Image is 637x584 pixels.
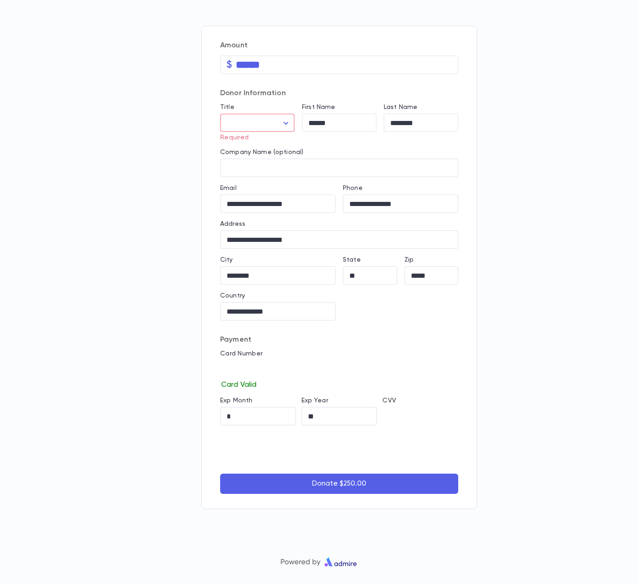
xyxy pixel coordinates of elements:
[220,350,458,357] p: Card Number
[301,397,328,404] label: Exp Year
[343,256,361,263] label: State
[220,335,458,344] p: Payment
[220,360,458,378] iframe: card
[220,292,245,299] label: Country
[302,103,335,111] label: First Name
[220,134,288,141] p: Required
[220,41,458,50] p: Amount
[382,407,458,425] iframe: cvv
[227,60,232,69] p: $
[220,474,458,494] button: Donate $250.00
[404,256,414,263] label: Zip
[343,184,363,192] label: Phone
[384,103,417,111] label: Last Name
[220,256,233,263] label: City
[220,149,303,156] label: Company Name (optional)
[220,397,252,404] label: Exp Month
[220,184,237,192] label: Email
[382,397,458,404] p: CVV
[220,220,245,228] label: Address
[220,103,234,111] label: Title
[220,114,295,132] div: ​
[220,378,458,389] p: Card Valid
[220,89,458,98] p: Donor Information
